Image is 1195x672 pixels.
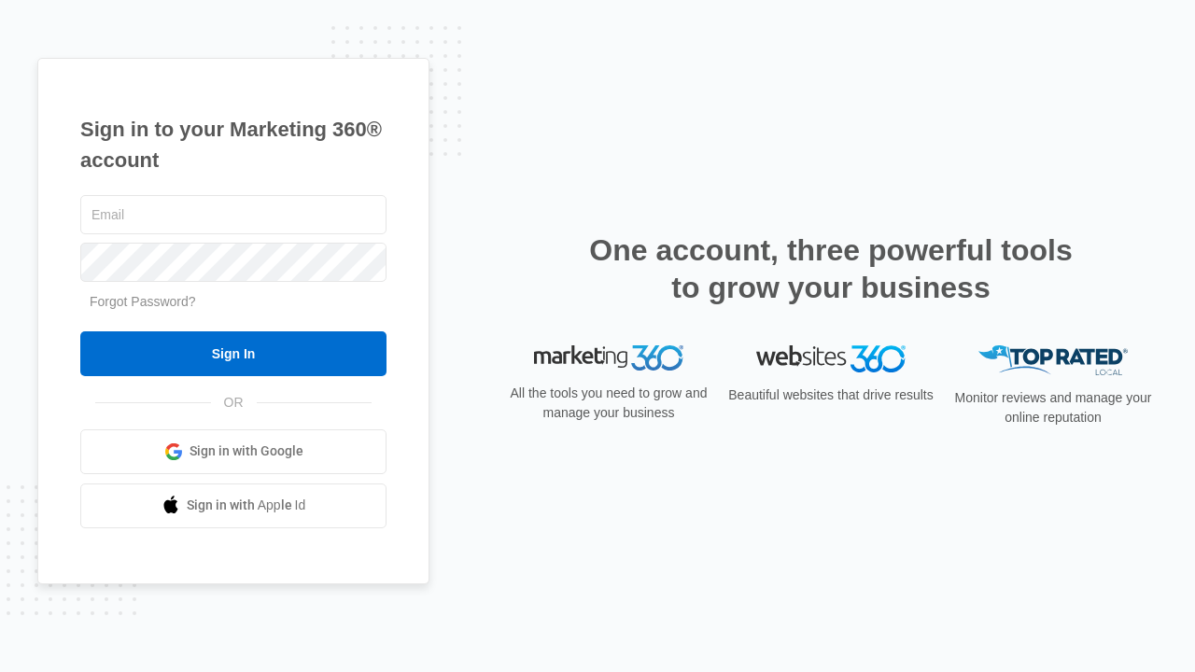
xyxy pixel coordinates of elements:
[90,294,196,309] a: Forgot Password?
[756,345,906,372] img: Websites 360
[583,231,1078,306] h2: One account, three powerful tools to grow your business
[949,388,1158,427] p: Monitor reviews and manage your online reputation
[190,441,303,461] span: Sign in with Google
[504,384,713,423] p: All the tools you need to grow and manage your business
[726,385,935,405] p: Beautiful websites that drive results
[80,483,387,528] a: Sign in with Apple Id
[187,496,306,515] span: Sign in with Apple Id
[534,345,683,371] img: Marketing 360
[211,393,257,413] span: OR
[80,331,387,376] input: Sign In
[80,429,387,474] a: Sign in with Google
[80,114,387,175] h1: Sign in to your Marketing 360® account
[978,345,1128,376] img: Top Rated Local
[80,195,387,234] input: Email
